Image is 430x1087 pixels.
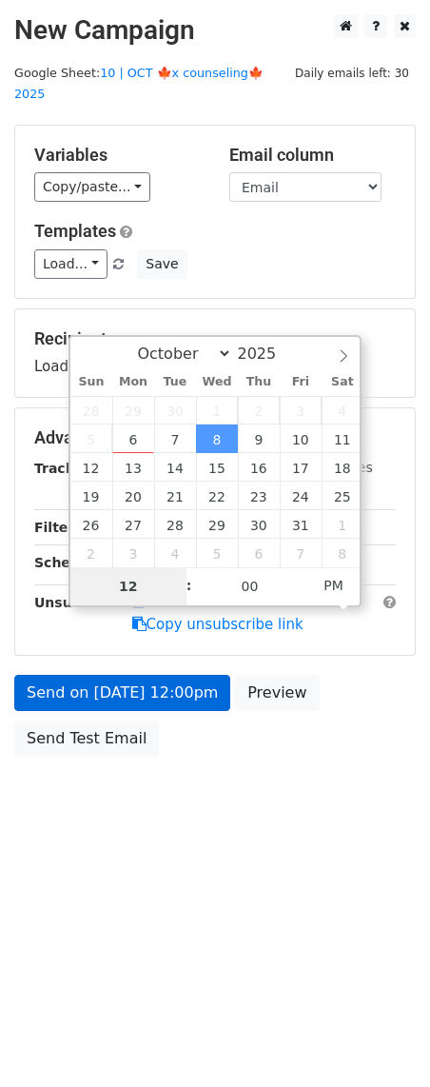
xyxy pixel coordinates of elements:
h5: Email column [229,145,396,166]
div: Loading... [34,328,396,378]
span: September 30, 2025 [154,396,196,425]
a: Preview [235,675,319,711]
input: Hour [70,567,186,605]
span: October 15, 2025 [196,453,238,482]
span: October 2, 2025 [238,396,280,425]
span: October 20, 2025 [112,482,154,510]
a: Daily emails left: 30 [288,66,416,80]
a: Load... [34,249,107,279]
h5: Variables [34,145,201,166]
span: October 10, 2025 [280,425,322,453]
span: October 29, 2025 [196,510,238,539]
a: Copy unsubscribe link [132,616,303,633]
span: Tue [154,376,196,388]
span: November 3, 2025 [112,539,154,567]
span: October 26, 2025 [70,510,112,539]
span: October 4, 2025 [322,396,363,425]
span: October 1, 2025 [196,396,238,425]
span: November 1, 2025 [322,510,363,539]
strong: Tracking [34,461,98,476]
span: Sun [70,376,112,388]
span: October 17, 2025 [280,453,322,482]
strong: Unsubscribe [34,595,127,610]
small: Google Sheet: [14,66,264,102]
span: October 19, 2025 [70,482,112,510]
span: Thu [238,376,280,388]
span: November 5, 2025 [196,539,238,567]
iframe: Chat Widget [335,996,430,1087]
h5: Recipients [34,328,396,349]
span: October 30, 2025 [238,510,280,539]
span: Mon [112,376,154,388]
span: October 27, 2025 [112,510,154,539]
span: November 6, 2025 [238,539,280,567]
span: October 16, 2025 [238,453,280,482]
span: October 8, 2025 [196,425,238,453]
strong: Filters [34,520,83,535]
input: Minute [192,567,308,605]
span: November 7, 2025 [280,539,322,567]
a: Send on [DATE] 12:00pm [14,675,230,711]
span: November 2, 2025 [70,539,112,567]
span: Sat [322,376,363,388]
span: November 8, 2025 [322,539,363,567]
a: Copy/paste... [34,172,150,202]
span: October 22, 2025 [196,482,238,510]
span: October 13, 2025 [112,453,154,482]
a: 10 | OCT 🍁x counseling🍁 2025 [14,66,264,102]
span: October 11, 2025 [322,425,363,453]
span: October 25, 2025 [322,482,363,510]
h2: New Campaign [14,14,416,47]
span: October 5, 2025 [70,425,112,453]
span: October 9, 2025 [238,425,280,453]
span: September 28, 2025 [70,396,112,425]
span: October 12, 2025 [70,453,112,482]
span: November 4, 2025 [154,539,196,567]
span: October 3, 2025 [280,396,322,425]
span: Wed [196,376,238,388]
span: September 29, 2025 [112,396,154,425]
span: Fri [280,376,322,388]
label: UTM Codes [298,458,372,478]
button: Save [137,249,186,279]
span: October 6, 2025 [112,425,154,453]
strong: Schedule [34,555,103,570]
span: : [186,566,192,604]
span: October 18, 2025 [322,453,363,482]
span: October 23, 2025 [238,482,280,510]
a: Send Test Email [14,721,159,757]
span: October 28, 2025 [154,510,196,539]
h5: Advanced [34,427,396,448]
span: October 7, 2025 [154,425,196,453]
span: October 14, 2025 [154,453,196,482]
input: Year [232,345,301,363]
span: October 31, 2025 [280,510,322,539]
span: Daily emails left: 30 [288,63,416,84]
span: October 24, 2025 [280,482,322,510]
a: Templates [34,221,116,241]
span: Click to toggle [307,566,360,604]
span: October 21, 2025 [154,482,196,510]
